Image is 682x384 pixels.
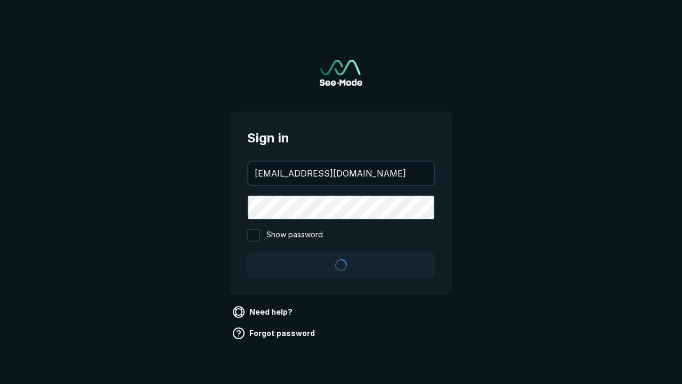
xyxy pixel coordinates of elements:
a: Go to sign in [320,60,362,86]
a: Forgot password [230,325,319,342]
span: Show password [266,229,323,242]
input: your@email.com [248,162,434,185]
a: Need help? [230,303,297,321]
img: See-Mode Logo [320,60,362,86]
span: Sign in [247,129,435,148]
